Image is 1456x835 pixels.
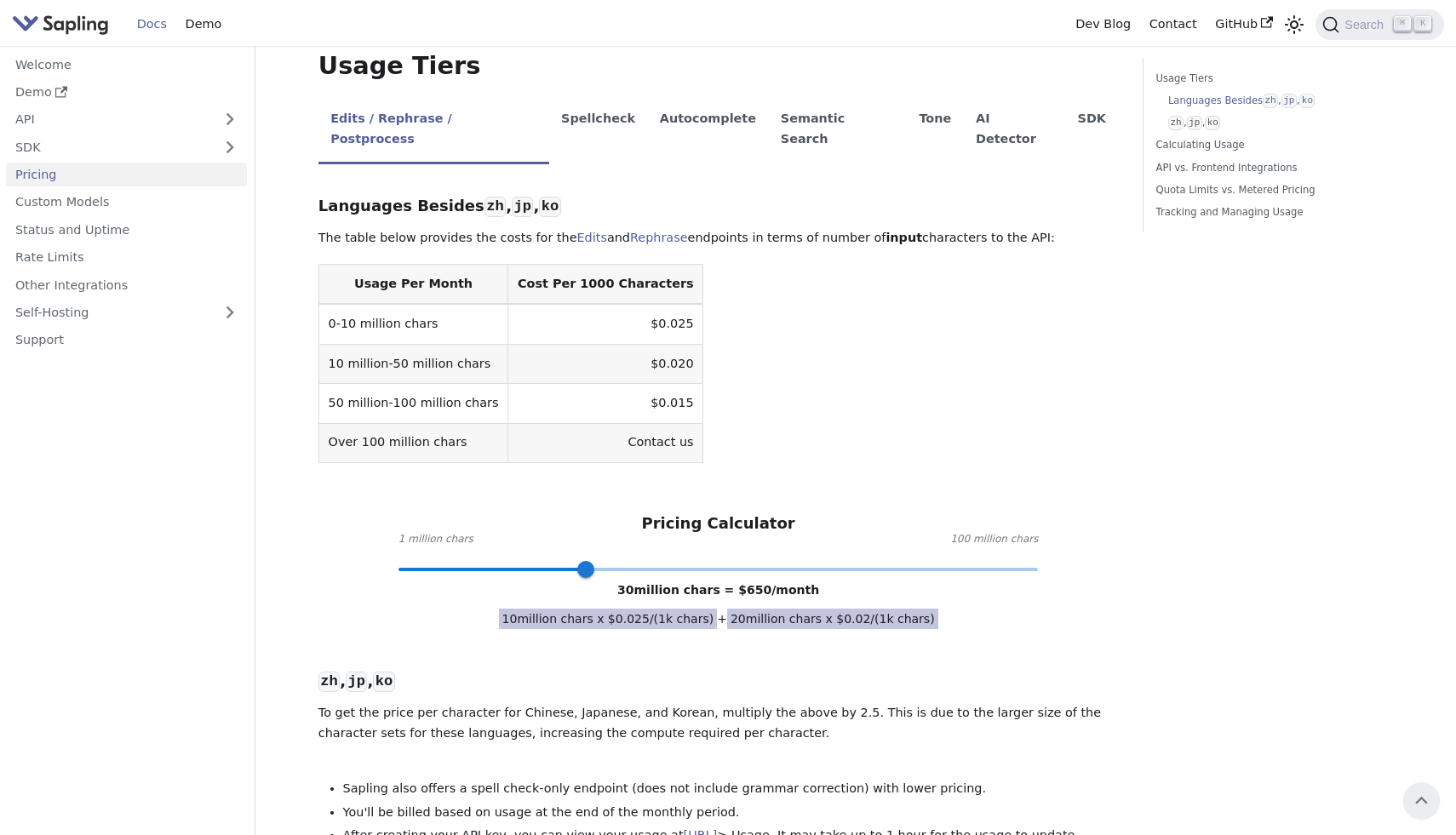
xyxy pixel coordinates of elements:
a: Support [6,328,247,352]
code: ko [373,672,394,692]
a: Edits [577,231,607,244]
a: Contact [1140,11,1207,37]
a: Languages Besideszh,jp,ko [1168,93,1381,109]
a: API [6,107,213,132]
h3: Languages Besides , , [318,197,1119,216]
a: Sapling.ai [12,12,115,37]
li: Spellcheck [549,97,648,164]
a: Docs [128,11,176,37]
td: 10 million-50 million chars [318,344,507,383]
code: jp [1187,116,1202,130]
li: AI Detector [964,97,1066,164]
a: Pricing [6,163,247,187]
a: Self-Hosting [6,300,247,325]
a: Rephrase [630,231,688,244]
button: Expand sidebar category 'API' [213,107,247,132]
td: $0.020 [508,344,703,383]
td: $0.025 [508,304,703,344]
td: 0-10 million chars [318,304,507,344]
a: Dev Blog [1066,11,1139,37]
button: Search (Command+K) [1316,9,1443,40]
td: Contact us [508,423,703,462]
code: zh [1263,94,1278,108]
span: + [717,612,727,626]
a: Rate Limits [6,245,247,270]
a: Demo [176,11,231,37]
li: Edits / Rephrase / Postprocess [318,97,549,164]
kbd: K [1414,16,1431,31]
a: Welcome [6,52,247,77]
a: GitHub [1206,11,1281,37]
span: 30 million chars = $ 650 /month [617,583,819,597]
td: Over 100 million chars [318,423,507,462]
img: Sapling.ai [12,12,109,37]
code: ko [539,197,560,217]
li: Autocomplete [647,97,768,164]
th: Usage Per Month [318,265,507,305]
a: Tracking and Managing Usage [1156,204,1387,220]
code: jp [512,197,533,217]
code: zh [1168,116,1184,130]
span: 20 million chars x $ 0.02 /(1k chars) [727,609,938,629]
td: $0.015 [508,384,703,423]
a: Other Integrations [6,272,247,297]
li: SDK [1065,97,1118,164]
span: 1 million chars [398,531,473,548]
p: To get the price per character for Chinese, Japanese, and Korean, multiply the above by 2.5. This... [318,703,1119,744]
a: Calculating Usage [1156,137,1387,153]
code: zh [484,197,506,217]
h3: Pricing Calculator [641,514,794,534]
code: ko [1299,94,1315,108]
button: Switch between dark and light mode (currently light mode) [1282,12,1307,37]
li: Semantic Search [768,97,907,164]
kbd: ⌘ [1394,16,1411,31]
a: Quota Limits vs. Metered Pricing [1156,182,1387,198]
button: Scroll back to top [1403,782,1440,819]
code: ko [1205,116,1220,130]
li: You'll be billed based on usage at the end of the monthly period. [343,803,1119,823]
button: Expand sidebar category 'SDK' [213,134,247,159]
th: Cost Per 1000 Characters [508,265,703,305]
code: zh [318,672,340,692]
a: Usage Tiers [1156,71,1387,87]
td: 50 million-100 million chars [318,384,507,423]
li: Tone [907,97,964,164]
strong: input [886,231,922,244]
code: jp [1281,94,1297,108]
h3: , , [318,672,1119,691]
span: 100 million chars [950,531,1038,548]
li: Sapling also offers a spell check-only endpoint (does not include grammar correction) with lower ... [343,779,1119,799]
a: Demo [6,80,247,105]
h2: Usage Tiers [318,51,1119,82]
a: API vs. Frontend Integrations [1156,160,1387,176]
span: 10 million chars x $ 0.025 /(1k chars) [499,609,718,629]
a: zh,jp,ko [1168,115,1381,131]
a: Status and Uptime [6,217,247,242]
p: The table below provides the costs for the and endpoints in terms of number of characters to the ... [318,228,1119,249]
a: Custom Models [6,190,247,214]
span: Search [1339,18,1394,31]
code: jp [346,672,367,692]
a: SDK [6,134,213,159]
